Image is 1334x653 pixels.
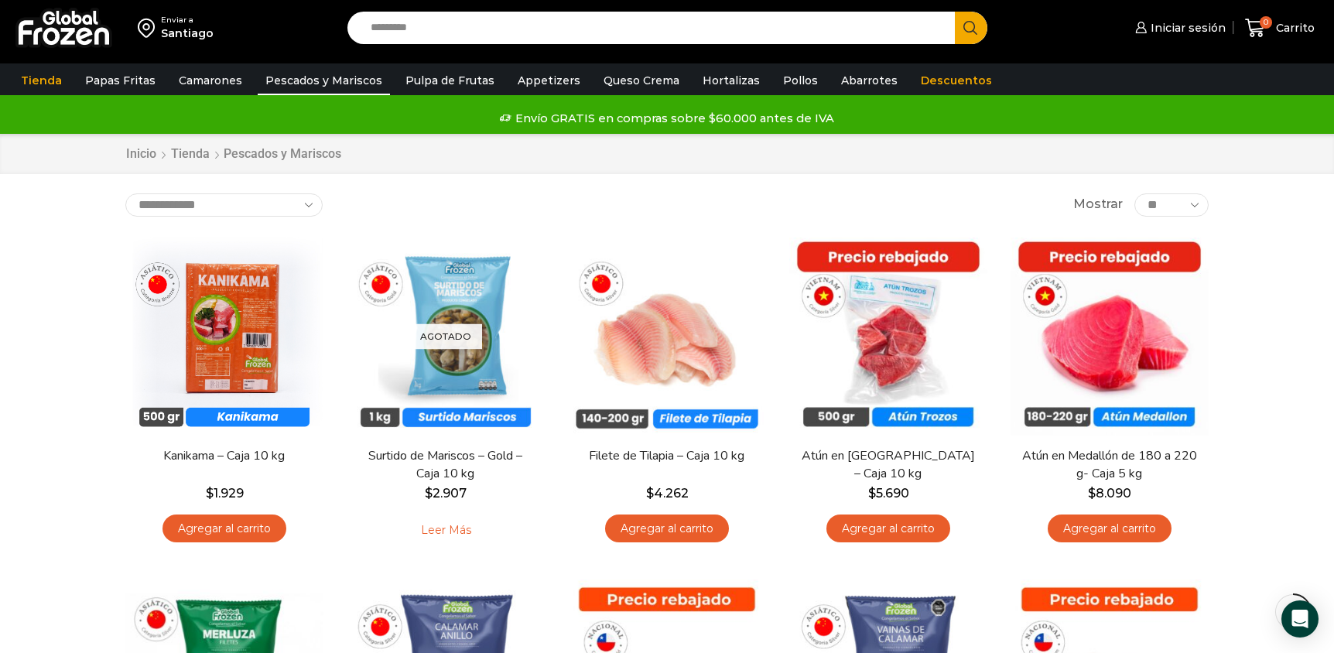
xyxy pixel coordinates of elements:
a: Queso Crema [596,66,687,95]
h1: Pescados y Mariscos [224,146,341,161]
a: Agregar al carrito: “Filete de Tilapia - Caja 10 kg” [605,515,729,543]
span: Carrito [1272,20,1315,36]
img: address-field-icon.svg [138,15,161,41]
a: Papas Fritas [77,66,163,95]
bdi: 8.090 [1088,486,1131,501]
a: 0 Carrito [1241,10,1319,46]
div: Santiago [161,26,214,41]
div: Open Intercom Messenger [1281,600,1319,638]
div: Enviar a [161,15,214,26]
a: Tienda [13,66,70,95]
select: Pedido de la tienda [125,193,323,217]
a: Agregar al carrito: “Atún en Medallón de 180 a 220 g- Caja 5 kg” [1048,515,1172,543]
a: Appetizers [510,66,588,95]
a: Descuentos [913,66,1000,95]
bdi: 1.929 [206,486,244,501]
span: $ [646,486,654,501]
bdi: 5.690 [868,486,909,501]
a: Atún en Medallón de 180 a 220 g- Caja 5 kg [1021,447,1199,483]
a: Pescados y Mariscos [258,66,390,95]
a: Camarones [171,66,250,95]
bdi: 2.907 [425,486,467,501]
a: Hortalizas [695,66,768,95]
a: Tienda [170,145,210,163]
span: $ [425,486,433,501]
button: Search button [955,12,987,44]
a: Kanikama – Caja 10 kg [135,447,313,465]
span: $ [868,486,876,501]
a: Pulpa de Frutas [398,66,502,95]
a: Atún en [GEOGRAPHIC_DATA] – Caja 10 kg [799,447,977,483]
p: Agotado [409,323,482,349]
a: Abarrotes [833,66,905,95]
a: Filete de Tilapia – Caja 10 kg [578,447,756,465]
a: Leé más sobre “Surtido de Mariscos - Gold - Caja 10 kg” [397,515,495,547]
a: Agregar al carrito: “Kanikama – Caja 10 kg” [162,515,286,543]
a: Pollos [775,66,826,95]
span: $ [206,486,214,501]
span: 0 [1260,16,1272,29]
span: Iniciar sesión [1147,20,1226,36]
span: $ [1088,486,1096,501]
a: Inicio [125,145,157,163]
a: Iniciar sesión [1131,12,1226,43]
span: Mostrar [1073,196,1123,214]
bdi: 4.262 [646,486,689,501]
a: Surtido de Mariscos – Gold – Caja 10 kg [357,447,535,483]
a: Agregar al carrito: “Atún en Trozos - Caja 10 kg” [826,515,950,543]
nav: Breadcrumb [125,145,341,163]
